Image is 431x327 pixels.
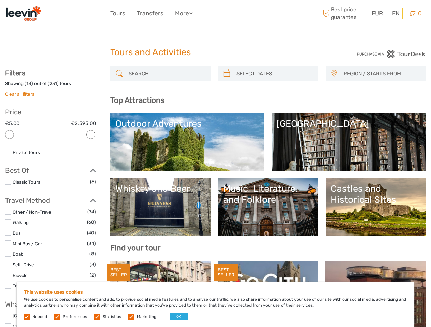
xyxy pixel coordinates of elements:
p: We're away right now. Please check back later! [10,12,77,17]
span: (6) [90,178,96,186]
label: 18 [26,80,31,87]
img: PurchaseViaTourDesk.png [357,50,426,58]
a: Self-Drive [13,262,34,267]
a: Bus [13,230,21,236]
span: (74) [87,208,96,216]
input: SEARCH [126,68,207,80]
div: Castles and Historical Sites [331,183,421,205]
a: Whiskey and Beer [115,183,205,231]
h5: This website uses cookies [24,289,407,295]
label: Statistics [103,314,121,320]
a: Castles and Historical Sites [331,183,421,231]
div: EN [389,8,403,19]
a: Boat [13,251,23,257]
a: Transfers [137,9,163,18]
button: REGION / STARTS FROM [341,68,422,79]
span: (40) [87,229,96,237]
div: BEST SELLER [214,264,238,281]
div: Showing ( ) out of ( ) tours [5,80,96,91]
div: Music, Literature, and Folklore [223,183,313,205]
span: Best price guarantee [321,6,367,21]
label: Marketing [137,314,156,320]
div: BEST SELLER [107,264,130,281]
label: Needed [32,314,47,320]
a: [GEOGRAPHIC_DATA] [277,118,421,166]
button: OK [170,313,188,320]
span: (2) [90,282,96,290]
a: Train [13,283,23,289]
span: 0 [417,10,423,17]
label: €2,595.00 [71,120,96,127]
span: (8) [89,250,96,258]
a: Private tours [13,150,40,155]
a: Classic Tours [13,179,40,185]
a: Clear all filters [5,91,34,97]
a: Mini Bus / Car [13,241,42,246]
button: Open LiveChat chat widget [78,11,87,19]
a: Bicycle [13,272,28,278]
img: 2366-9a630715-f217-4e31-8482-dcd93f7091a8_logo_small.png [5,5,41,22]
span: (34) [87,239,96,247]
div: Whiskey and Beer [115,183,205,194]
a: Tours [110,9,125,18]
h3: Travel Method [5,196,96,204]
a: Walking [13,220,29,225]
span: (2) [90,271,96,279]
h3: Price [5,108,96,116]
span: EUR [372,10,383,17]
a: Other / Non-Travel [13,209,52,215]
label: €5.00 [5,120,19,127]
div: We use cookies to personalise content and ads, to provide social media features and to analyse ou... [17,282,414,327]
label: Preferences [63,314,87,320]
div: [GEOGRAPHIC_DATA] [277,118,421,129]
a: Music, Literature, and Folklore [223,183,313,231]
a: [GEOGRAPHIC_DATA] [13,313,59,318]
span: (68) [87,218,96,226]
input: SELECT DATES [234,68,315,80]
b: Top Attractions [110,96,164,105]
a: More [175,9,193,18]
h1: Tours and Activities [110,47,321,58]
div: Outdoor Adventures [115,118,259,129]
h3: What do you want to see? [5,300,96,308]
h3: Best Of [5,166,96,174]
b: Find your tour [110,243,161,252]
a: Outdoor Adventures [115,118,259,166]
strong: Filters [5,69,25,77]
label: 231 [49,80,57,87]
span: (3) [90,261,96,268]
